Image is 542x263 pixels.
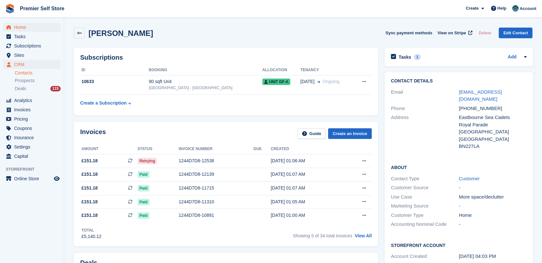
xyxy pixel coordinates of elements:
h2: [PERSON_NAME] [89,29,153,38]
span: £151.18 [81,171,98,178]
span: View on Stripe [437,30,466,36]
span: Analytics [14,96,53,105]
div: £5,140.12 [81,233,101,240]
span: Home [14,23,53,32]
a: Preview store [53,175,61,182]
div: More space/declutter [459,193,527,201]
div: Phone [391,105,459,112]
a: Guide [297,128,326,139]
div: 1 [414,54,421,60]
div: [DATE] 01:06 AM [271,157,343,164]
a: menu [3,41,61,50]
a: Deals 115 [15,85,61,92]
span: £151.18 [81,212,98,219]
a: menu [3,32,61,41]
span: Account [520,5,536,12]
div: 1244D7D8-12538 [179,157,254,164]
span: Create [466,5,478,12]
h2: Invoices [80,128,106,139]
a: menu [3,60,61,69]
img: Jo Granger [512,5,519,12]
span: Online Store [14,174,53,183]
span: Ongoing [323,79,340,84]
div: [DATE] 01:07 AM [271,185,343,191]
th: Allocation [262,65,301,75]
th: Booking [149,65,262,75]
th: Amount [80,144,138,154]
div: Use Case [391,193,459,201]
span: £151.18 [81,157,98,164]
span: Subscriptions [14,41,53,50]
a: menu [3,133,61,142]
a: menu [3,96,61,105]
span: Paid [138,212,149,219]
th: Tenancy [300,65,353,75]
span: CRM [14,60,53,69]
div: Royal Parade [459,121,527,129]
div: 1244D7D8-11715 [179,185,254,191]
a: menu [3,51,61,60]
div: [DATE] 01:00 AM [271,212,343,219]
span: Invoices [14,105,53,114]
span: Showing 5 of 34 total invoices [293,233,352,238]
div: [DATE] 04:03 PM [459,253,527,260]
a: menu [3,115,61,123]
h2: About [391,164,527,170]
div: [GEOGRAPHIC_DATA] [459,136,527,143]
span: Settings [14,142,53,151]
a: menu [3,124,61,133]
div: [PHONE_NUMBER] [459,105,527,112]
span: Capital [14,152,53,161]
div: Account Created [391,253,459,260]
span: Retrying [138,158,157,164]
div: - [459,184,527,191]
a: Prospects [15,77,61,84]
span: Prospects [15,78,35,84]
a: menu [3,23,61,32]
div: Total [81,227,101,233]
a: menu [3,105,61,114]
button: Sync payment methods [385,28,432,38]
th: Invoice number [179,144,254,154]
span: Help [497,5,506,12]
span: Paid [138,199,149,205]
div: Contact Type [391,175,459,182]
div: - [459,221,527,228]
div: Address [391,114,459,150]
a: Contacts [15,70,61,76]
button: Delete [476,28,494,38]
div: BN227LA [459,143,527,150]
span: Pricing [14,115,53,123]
div: 1244D7D8-12139 [179,171,254,178]
a: Premier Self Store [17,3,67,14]
a: Create a Subscription [80,97,131,109]
h2: Subscriptions [80,54,372,61]
a: menu [3,152,61,161]
div: Customer Source [391,184,459,191]
span: Insurance [14,133,53,142]
div: Home [459,212,527,219]
div: 1244D7D8-10891 [179,212,254,219]
span: Paid [138,185,149,191]
a: menu [3,142,61,151]
a: View All [355,233,372,238]
span: Tasks [14,32,53,41]
div: 115 [50,86,61,91]
h2: Contact Details [391,79,527,84]
div: 1244D7D8-11310 [179,199,254,205]
span: Storefront [6,166,64,173]
div: - [459,202,527,210]
span: £151.18 [81,199,98,205]
div: Email [391,89,459,103]
div: [GEOGRAPHIC_DATA] - [GEOGRAPHIC_DATA] [149,85,262,91]
a: Add [508,54,516,61]
a: Create an Invoice [328,128,372,139]
div: 90 sqft Unit [149,78,262,85]
span: £151.18 [81,185,98,191]
span: [DATE] [300,78,314,85]
h2: Storefront Account [391,242,527,248]
span: Sites [14,51,53,60]
th: Created [271,144,343,154]
h2: Tasks [399,54,411,60]
a: View on Stripe [435,28,474,38]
